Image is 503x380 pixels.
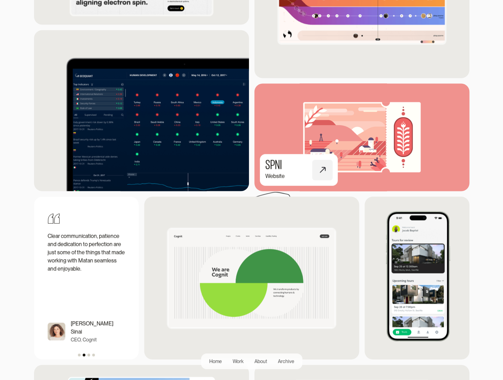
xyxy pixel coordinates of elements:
p: CEO, Cognit [71,336,97,343]
div: 2 of 4 [34,196,139,360]
p: [PERSON_NAME] Sinai [71,319,125,336]
a: Work [227,356,249,366]
a: SPNIWebsite [254,83,469,191]
img: geoquant dashboard screenshot [34,30,249,191]
div: Show slide 3 of 4 [87,353,90,356]
img: Moran sinai [48,322,65,340]
div: carousel [34,196,139,360]
div: Show slide 4 of 4 [92,353,95,356]
h1: SPNI [265,159,282,172]
div: Website [265,172,285,180]
div: Home [209,358,222,365]
p: Clear communication, patience and dedication to perfection are just some of the things that made ... [48,232,125,273]
a: Home [204,356,227,366]
a: About [249,356,272,366]
div: Show slide 2 of 4 [83,353,85,356]
div: Archive [278,358,294,365]
div: Work [233,358,244,365]
a: Archive [272,356,300,366]
img: showdigs app screenshot [365,196,469,360]
div: Show slide 1 of 4 [78,353,81,356]
div: About [254,358,267,365]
